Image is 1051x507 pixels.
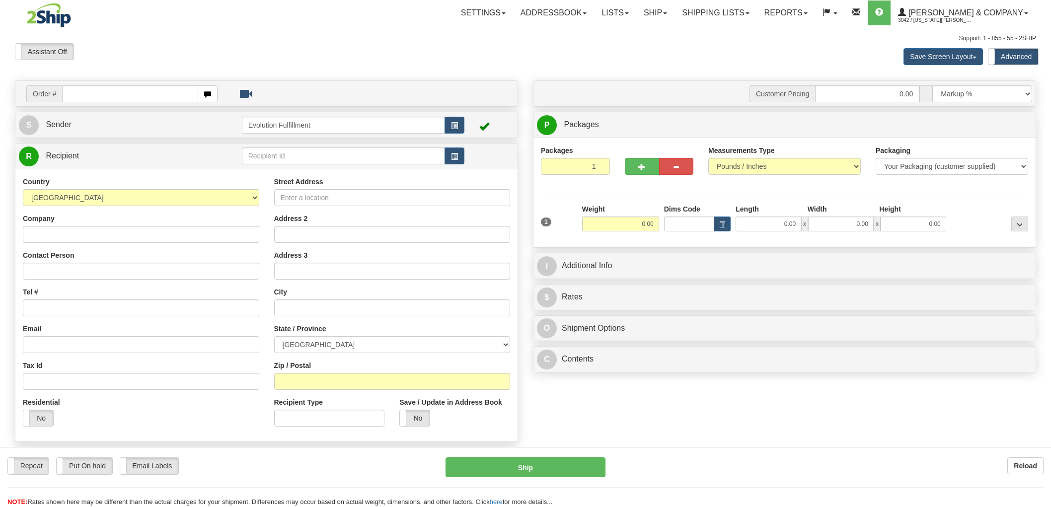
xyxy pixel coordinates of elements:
label: Height [879,204,901,214]
label: Length [736,204,759,214]
label: Packaging [876,145,910,155]
div: Support: 1 - 855 - 55 - 2SHIP [15,34,1036,43]
label: Residential [23,397,60,407]
label: City [274,287,287,297]
b: Reload [1014,462,1037,470]
label: Advanced [988,49,1038,65]
label: Email [23,324,41,334]
button: Reload [1007,457,1044,474]
span: Order # [26,85,62,102]
label: State / Province [274,324,326,334]
label: No [400,410,430,426]
span: Recipient [46,151,79,160]
span: x [801,217,808,231]
iframe: chat widget [1028,203,1050,304]
a: OShipment Options [537,318,1032,339]
img: logo3042.jpg [15,2,83,28]
div: ... [1011,217,1028,231]
a: $Rates [537,287,1032,307]
label: No [23,410,53,426]
span: 1 [541,217,551,226]
span: 3042 / [US_STATE][PERSON_NAME] [898,15,973,25]
a: P Packages [537,115,1032,135]
label: Assistant Off [15,44,74,60]
a: CContents [537,349,1032,369]
label: Zip / Postal [274,361,311,370]
span: O [537,318,557,338]
label: Tax Id [23,361,42,370]
input: Recipient Id [242,147,446,164]
span: NOTE: [7,498,27,506]
button: Save Screen Layout [903,48,983,65]
label: Country [23,177,50,187]
label: Width [808,204,827,214]
input: Enter a location [274,189,511,206]
span: x [874,217,881,231]
span: I [537,256,557,276]
button: Ship [446,457,606,477]
span: R [19,146,39,166]
a: Settings [453,0,513,25]
span: C [537,350,557,369]
span: Packages [564,120,599,129]
a: Lists [594,0,636,25]
label: Dims Code [664,204,700,214]
span: $ [537,288,557,307]
label: Save / Update in Address Book [399,397,502,407]
a: R Recipient [19,146,217,166]
span: Customer Pricing [750,85,815,102]
label: Address 3 [274,250,308,260]
label: Weight [582,204,605,214]
span: S [19,115,39,135]
label: Measurements Type [708,145,775,155]
label: Street Address [274,177,323,187]
span: P [537,115,557,135]
span: Sender [46,120,72,129]
label: Address 2 [274,214,308,223]
a: Shipping lists [675,0,756,25]
a: S Sender [19,115,242,135]
a: here [490,498,503,506]
a: [PERSON_NAME] & Company 3042 / [US_STATE][PERSON_NAME] [891,0,1036,25]
label: Contact Person [23,250,74,260]
input: Sender Id [242,117,446,134]
a: Ship [636,0,675,25]
label: Company [23,214,55,223]
label: Packages [541,145,573,155]
a: IAdditional Info [537,256,1032,276]
a: Reports [757,0,815,25]
label: Put On hold [57,458,112,474]
label: Repeat [8,458,49,474]
a: Addressbook [513,0,595,25]
label: Recipient Type [274,397,323,407]
span: [PERSON_NAME] & Company [906,8,1023,17]
label: Email Labels [120,458,178,474]
label: Tel # [23,287,38,297]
